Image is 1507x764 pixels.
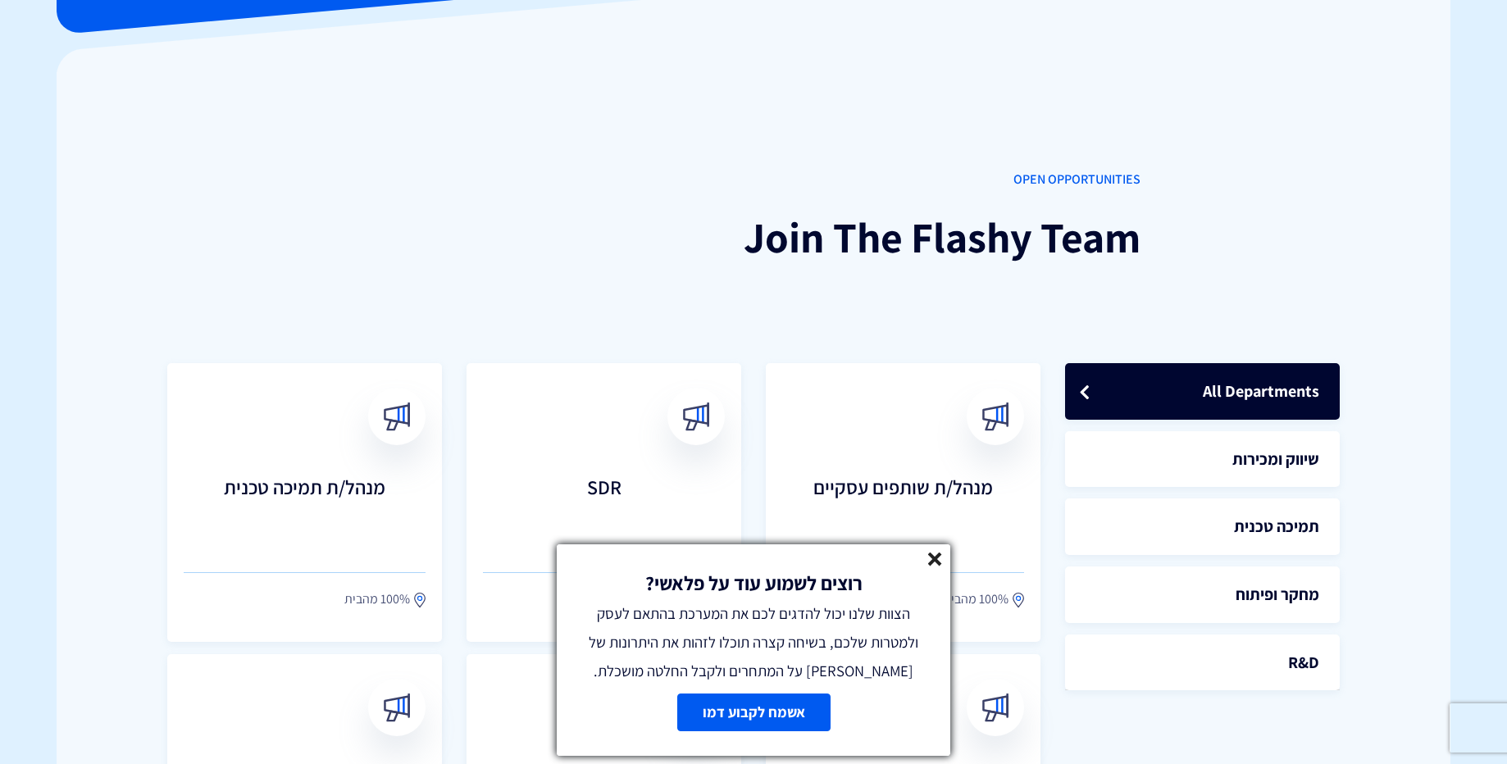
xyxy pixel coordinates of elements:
img: broadcast.svg [981,694,1010,722]
a: שיווק ומכירות [1065,431,1340,488]
a: מנהל/ת תמיכה טכנית 100% מהבית [167,363,442,642]
a: SDR 100% מהבית [467,363,741,642]
img: location.svg [414,592,426,608]
a: All Departments [1065,363,1340,420]
span: 100% מהבית [344,589,410,609]
a: R&D [1065,634,1340,691]
h1: Join The Flashy Team [367,214,1140,261]
img: broadcast.svg [383,402,412,431]
h3: מנהל/ת תמיכה טכנית [184,476,426,542]
span: OPEN OPPORTUNITIES [367,171,1140,189]
img: broadcast.svg [682,402,711,431]
h3: SDR [483,476,725,542]
a: מחקר ופיתוח [1065,566,1340,623]
img: location.svg [1013,592,1024,608]
span: 100% מהבית [943,589,1008,609]
a: מנהל/ת שותפים עסקיים 100% מהבית [766,363,1040,642]
img: broadcast.svg [383,694,412,722]
img: broadcast.svg [981,402,1010,431]
h3: מנהל/ת שותפים עסקיים [782,476,1024,542]
a: תמיכה טכנית [1065,498,1340,555]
